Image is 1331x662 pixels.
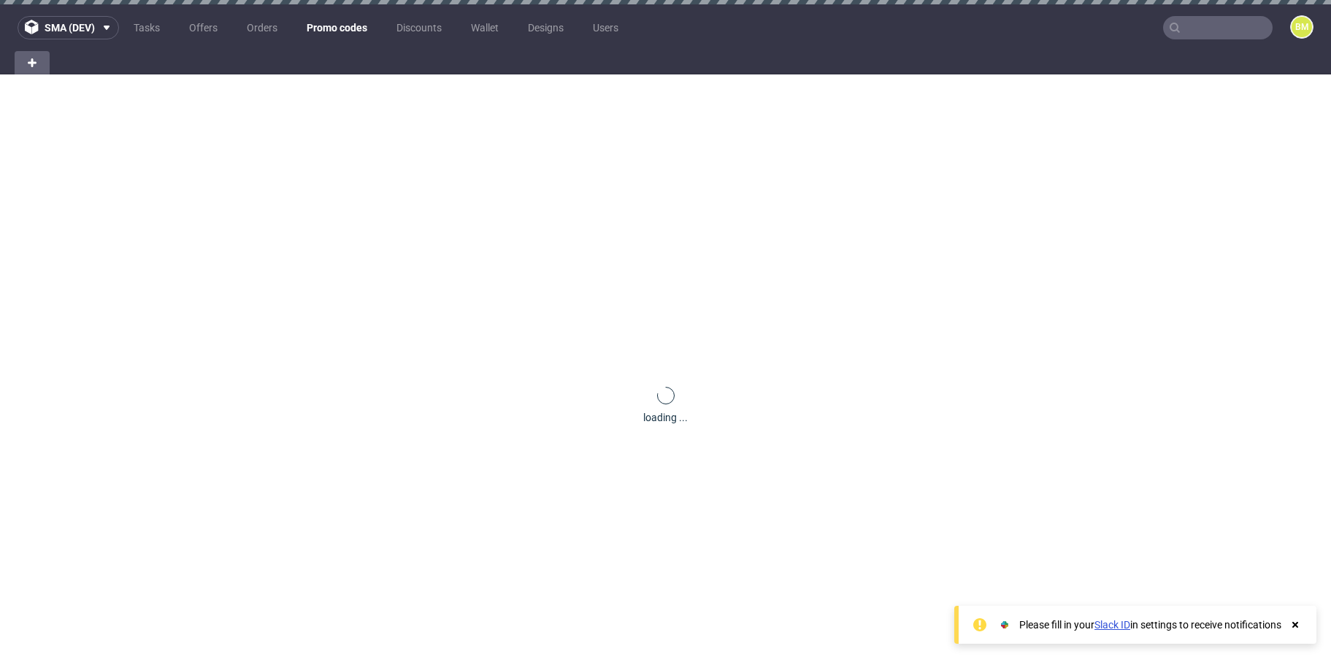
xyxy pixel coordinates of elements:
a: Offers [180,16,226,39]
a: Tasks [125,16,169,39]
a: Orders [238,16,286,39]
button: sma (dev) [18,16,119,39]
img: Slack [997,617,1012,632]
a: Users [584,16,627,39]
a: Discounts [388,16,450,39]
div: loading ... [643,410,688,425]
a: Slack ID [1094,619,1130,631]
figcaption: BM [1292,17,1312,37]
a: Wallet [462,16,507,39]
div: Please fill in your in settings to receive notifications [1019,617,1281,632]
a: Promo codes [298,16,376,39]
span: sma (dev) [45,23,95,33]
a: Designs [519,16,572,39]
